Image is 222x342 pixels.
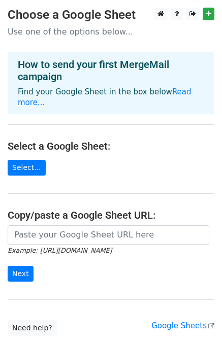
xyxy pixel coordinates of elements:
[18,58,204,83] h4: How to send your first MergeMail campaign
[8,225,209,245] input: Paste your Google Sheet URL here
[8,247,112,254] small: Example: [URL][DOMAIN_NAME]
[8,320,57,336] a: Need help?
[8,8,214,22] h3: Choose a Google Sheet
[8,140,214,152] h4: Select a Google Sheet:
[8,26,214,37] p: Use one of the options below...
[18,87,192,107] a: Read more...
[8,209,214,221] h4: Copy/paste a Google Sheet URL:
[8,266,34,282] input: Next
[8,160,46,176] a: Select...
[18,87,204,108] p: Find your Google Sheet in the box below
[151,321,214,330] a: Google Sheets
